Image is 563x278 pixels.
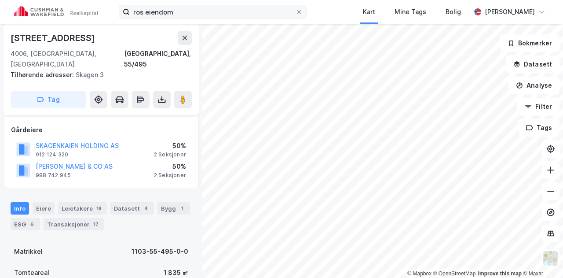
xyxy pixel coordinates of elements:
div: 17 [91,220,100,229]
div: 18 [95,204,103,213]
div: 1 [178,204,186,213]
div: Skagen 3 [11,70,185,80]
span: Tilhørende adresser: [11,71,76,78]
div: Eiere [33,202,55,215]
div: 988 742 945 [36,172,71,179]
div: 50% [154,161,186,172]
button: Tag [11,91,86,108]
button: Analyse [508,77,559,94]
div: [STREET_ADDRESS] [11,31,97,45]
div: Datasett [110,202,154,215]
div: 912 124 320 [36,151,68,158]
div: Transaksjoner [44,218,104,230]
div: [GEOGRAPHIC_DATA], 55/495 [124,48,192,70]
a: Mapbox [407,271,431,277]
div: 4 [142,204,150,213]
input: Søk på adresse, matrikkel, gårdeiere, leietakere eller personer [130,5,296,19]
div: Info [11,202,29,215]
div: Gårdeiere [11,125,191,135]
div: 2 Seksjoner [154,172,186,179]
div: Tomteareal [14,267,49,278]
div: Leietakere [58,202,107,215]
button: Tags [519,119,559,137]
div: [PERSON_NAME] [485,7,535,17]
div: 4006, [GEOGRAPHIC_DATA], [GEOGRAPHIC_DATA] [11,48,124,70]
div: Kontrollprogram for chat [519,236,563,278]
button: Bokmerker [500,34,559,52]
div: Bolig [446,7,461,17]
a: OpenStreetMap [433,271,476,277]
div: Mine Tags [395,7,426,17]
button: Filter [517,98,559,115]
div: Bygg [157,202,190,215]
div: 6 [28,220,37,229]
div: ESG [11,218,40,230]
div: 1103-55-495-0-0 [132,246,188,257]
div: 1 835 ㎡ [164,267,188,278]
div: 50% [154,141,186,151]
a: Improve this map [478,271,522,277]
div: Kart [363,7,375,17]
div: 2 Seksjoner [154,151,186,158]
iframe: Chat Widget [519,236,563,278]
img: cushman-wakefield-realkapital-logo.202ea83816669bd177139c58696a8fa1.svg [14,6,98,18]
button: Datasett [506,56,559,73]
div: Matrikkel [14,246,43,257]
